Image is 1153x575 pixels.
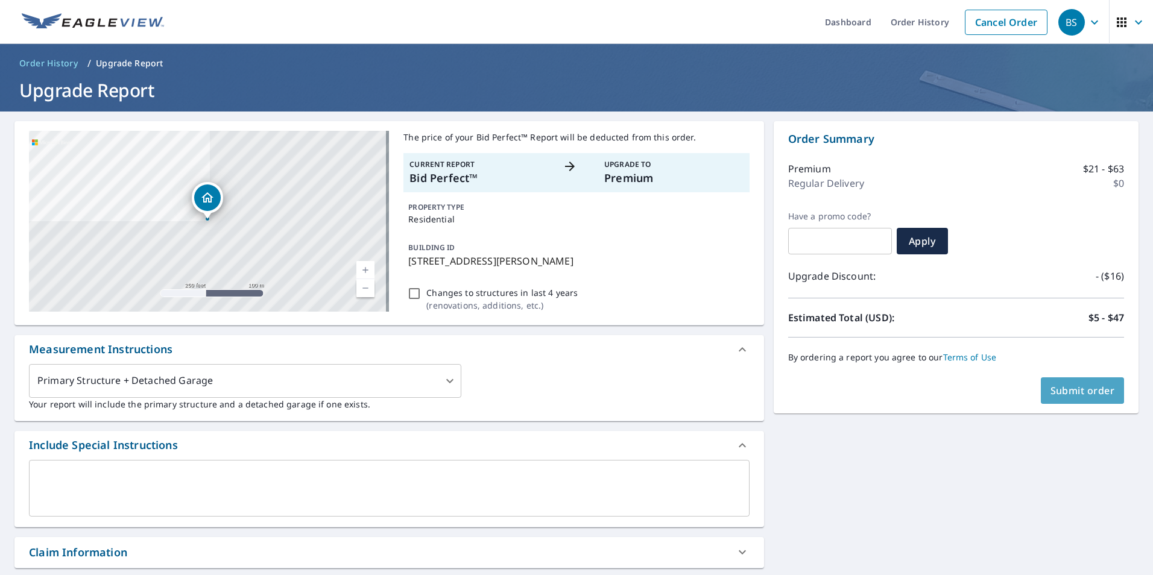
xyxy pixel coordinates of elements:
p: Estimated Total (USD): [788,310,956,325]
p: BUILDING ID [408,242,455,253]
img: EV Logo [22,13,164,31]
p: - ($16) [1096,269,1124,283]
p: $0 [1113,176,1124,190]
div: Claim Information [29,544,127,561]
p: By ordering a report you agree to our [788,352,1124,363]
div: Measurement Instructions [14,335,764,364]
p: Upgrade To [604,159,744,170]
p: Regular Delivery [788,176,864,190]
p: $5 - $47 [1088,310,1124,325]
a: Current Level 17, Zoom Out [356,279,374,297]
p: Upgrade Discount: [788,269,956,283]
p: Order Summary [788,131,1124,147]
button: Apply [897,228,948,254]
p: The price of your Bid Perfect™ Report will be deducted from this order. [403,131,749,143]
p: Bid Perfect™ [409,170,549,186]
div: BS [1058,9,1085,36]
li: / [87,56,91,71]
p: Upgrade Report [96,57,163,69]
a: Terms of Use [943,351,997,363]
a: Order History [14,54,83,73]
div: Claim Information [14,537,764,568]
p: ( renovations, additions, etc. ) [426,299,578,312]
p: Premium [788,162,831,176]
nav: breadcrumb [14,54,1139,73]
a: Current Level 17, Zoom In [356,261,374,279]
p: Your report will include the primary structure and a detached garage if one exists. [29,398,750,410]
p: PROPERTY TYPE [408,202,744,213]
div: Dropped pin, building 1, Residential property, 231 Dahoon Holly Dr Daytona Beach, FL 32117 [192,182,223,219]
div: Primary Structure + Detached Garage [29,364,461,398]
p: Changes to structures in last 4 years [426,286,578,299]
p: Residential [408,213,744,225]
div: Include Special Instructions [29,437,178,453]
button: Submit order [1041,377,1125,404]
h1: Upgrade Report [14,78,1139,102]
span: Apply [906,234,938,248]
span: Submit order [1050,384,1115,397]
p: [STREET_ADDRESS][PERSON_NAME] [408,254,744,268]
p: Premium [604,170,744,186]
label: Have a promo code? [788,211,892,222]
p: $21 - $63 [1083,162,1124,176]
a: Cancel Order [965,10,1047,35]
span: Order History [19,57,78,69]
div: Measurement Instructions [29,341,172,357]
div: Include Special Instructions [14,431,764,460]
p: Current Report [409,159,549,170]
